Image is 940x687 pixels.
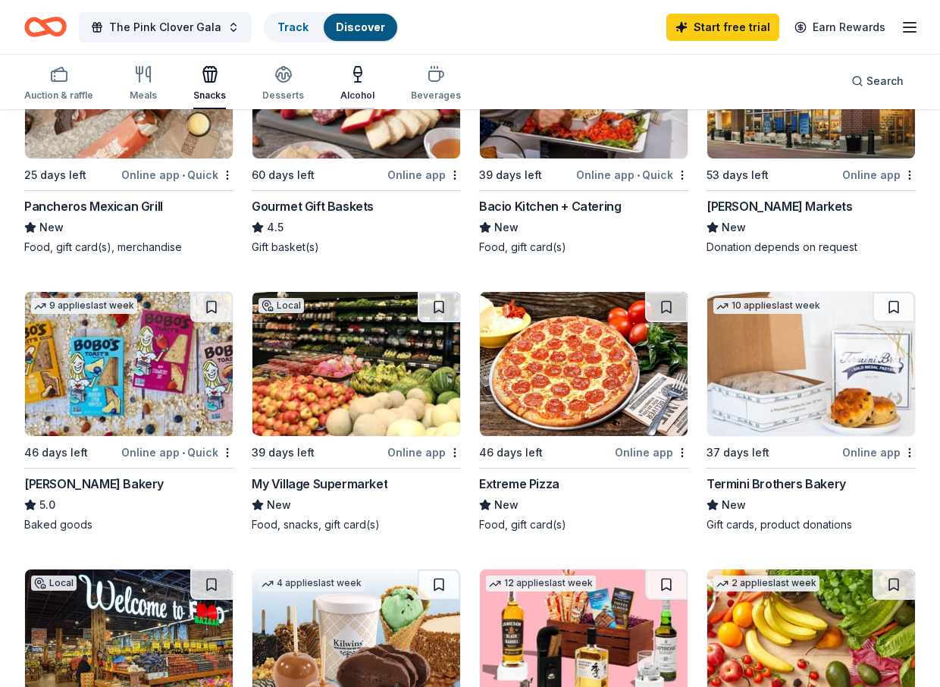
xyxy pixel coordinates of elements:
[193,89,226,102] div: Snacks
[785,14,895,41] a: Earn Rewards
[24,475,164,493] div: [PERSON_NAME] Bakery
[79,12,252,42] button: The Pink Clover Gala
[494,496,519,514] span: New
[24,166,86,184] div: 25 days left
[24,517,233,532] div: Baked goods
[637,169,640,181] span: •
[411,89,461,102] div: Beverages
[387,165,461,184] div: Online app
[479,444,543,462] div: 46 days left
[25,292,233,436] img: Image for Bobo's Bakery
[267,496,291,514] span: New
[707,197,853,215] div: [PERSON_NAME] Markets
[24,14,233,255] a: Image for Pancheros Mexican Grill25 days leftOnline app•QuickPancheros Mexican GrillNewFood, gift...
[494,218,519,237] span: New
[411,59,461,109] button: Beverages
[839,66,916,96] button: Search
[277,20,309,33] a: Track
[707,517,916,532] div: Gift cards, product donations
[258,298,304,313] div: Local
[252,291,461,532] a: Image for My Village SupermarketLocal39 days leftOnline appMy Village SupermarketNewFood, snacks,...
[707,444,769,462] div: 37 days left
[707,166,769,184] div: 53 days left
[866,72,904,90] span: Search
[193,59,226,109] button: Snacks
[479,14,688,255] a: Image for Bacio Kitchen + Catering1 applylast weekLocal39 days leftOnline app•QuickBacio Kitchen ...
[109,18,221,36] span: The Pink Clover Gala
[252,475,387,493] div: My Village Supermarket
[713,576,819,591] div: 2 applies last week
[31,576,77,591] div: Local
[722,496,746,514] span: New
[842,165,916,184] div: Online app
[252,292,460,436] img: Image for My Village Supermarket
[252,444,315,462] div: 39 days left
[182,169,185,181] span: •
[252,14,461,255] a: Image for Gourmet Gift Baskets18 applieslast week60 days leftOnline appGourmet Gift Baskets4.5Gif...
[130,89,157,102] div: Meals
[707,291,916,532] a: Image for Termini Brothers Bakery10 applieslast week37 days leftOnline appTermini Brothers Bakery...
[707,240,916,255] div: Donation depends on request
[24,291,233,532] a: Image for Bobo's Bakery9 applieslast week46 days leftOnline app•Quick[PERSON_NAME] Bakery5.0Baked...
[39,218,64,237] span: New
[31,298,137,314] div: 9 applies last week
[24,240,233,255] div: Food, gift card(s), merchandise
[24,197,163,215] div: Pancheros Mexican Grill
[340,59,374,109] button: Alcohol
[666,14,779,41] a: Start free trial
[707,292,915,436] img: Image for Termini Brothers Bakery
[707,14,916,255] a: Image for Weis Markets53 days leftOnline app[PERSON_NAME] MarketsNewDonation depends on request
[252,166,315,184] div: 60 days left
[182,447,185,459] span: •
[707,475,846,493] div: Termini Brothers Bakery
[24,59,93,109] button: Auction & raffle
[480,292,688,436] img: Image for Extreme Pizza
[24,89,93,102] div: Auction & raffle
[713,298,823,314] div: 10 applies last week
[576,165,688,184] div: Online app Quick
[262,59,304,109] button: Desserts
[387,443,461,462] div: Online app
[24,444,88,462] div: 46 days left
[842,443,916,462] div: Online app
[336,20,385,33] a: Discover
[262,89,304,102] div: Desserts
[479,475,559,493] div: Extreme Pizza
[264,12,399,42] button: TrackDiscover
[24,9,67,45] a: Home
[479,166,542,184] div: 39 days left
[486,576,596,591] div: 12 applies last week
[615,443,688,462] div: Online app
[121,165,233,184] div: Online app Quick
[252,197,374,215] div: Gourmet Gift Baskets
[258,576,365,591] div: 4 applies last week
[267,218,284,237] span: 4.5
[121,443,233,462] div: Online app Quick
[39,496,55,514] span: 5.0
[252,240,461,255] div: Gift basket(s)
[130,59,157,109] button: Meals
[479,197,621,215] div: Bacio Kitchen + Catering
[479,291,688,532] a: Image for Extreme Pizza46 days leftOnline appExtreme PizzaNewFood, gift card(s)
[722,218,746,237] span: New
[252,517,461,532] div: Food, snacks, gift card(s)
[340,89,374,102] div: Alcohol
[479,517,688,532] div: Food, gift card(s)
[479,240,688,255] div: Food, gift card(s)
